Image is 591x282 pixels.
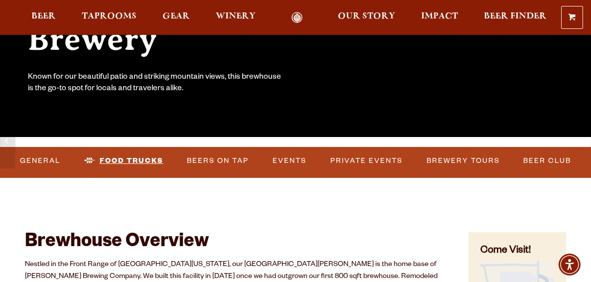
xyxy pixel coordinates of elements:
[216,12,256,20] span: Winery
[519,149,575,172] a: Beer Club
[480,244,554,259] h4: Come Visit!
[156,12,196,23] a: Gear
[338,12,395,20] span: Our Story
[80,149,167,172] a: Food Trucks
[421,12,458,20] span: Impact
[279,12,316,23] a: Odell Home
[162,12,190,20] span: Gear
[423,149,504,172] a: Brewery Tours
[82,12,137,20] span: Taprooms
[28,72,283,95] div: Known for our beautiful patio and striking mountain views, this brewhouse is the go-to spot for l...
[559,254,581,276] div: Accessibility Menu
[209,12,262,23] a: Winery
[183,149,253,172] a: Beers on Tap
[331,12,402,23] a: Our Story
[415,12,464,23] a: Impact
[326,149,407,172] a: Private Events
[75,12,143,23] a: Taprooms
[16,149,64,172] a: General
[477,12,553,23] a: Beer Finder
[269,149,310,172] a: Events
[484,12,547,20] span: Beer Finder
[25,12,62,23] a: Beer
[31,12,56,20] span: Beer
[25,232,443,254] h2: Brewhouse Overview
